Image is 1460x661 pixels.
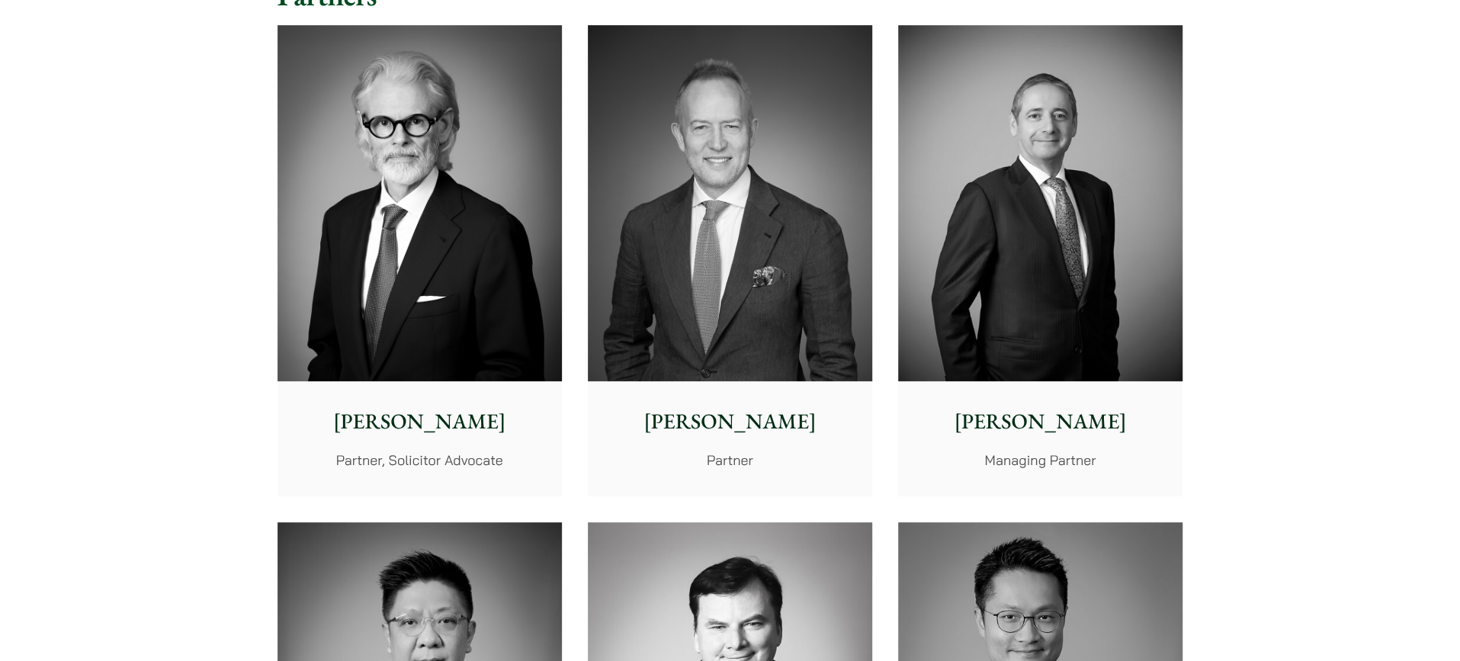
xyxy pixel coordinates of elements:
p: Partner, Solicitor Advocate [290,450,550,470]
p: [PERSON_NAME] [290,406,550,438]
a: [PERSON_NAME] Managing Partner [898,25,1182,496]
a: [PERSON_NAME] Partner, Solicitor Advocate [278,25,562,496]
p: Partner [600,450,860,470]
a: [PERSON_NAME] Partner [588,25,872,496]
p: [PERSON_NAME] [910,406,1170,438]
p: [PERSON_NAME] [600,406,860,438]
p: Managing Partner [910,450,1170,470]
